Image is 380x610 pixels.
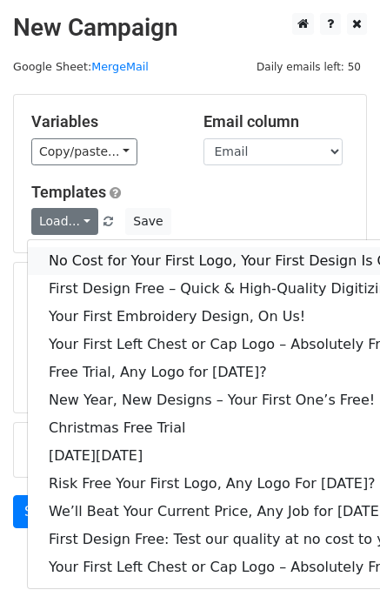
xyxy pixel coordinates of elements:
button: Save [125,208,170,235]
small: Google Sheet: [13,60,149,73]
a: MergeMail [91,60,149,73]
iframe: Chat Widget [293,526,380,610]
h2: New Campaign [13,13,367,43]
a: Copy/paste... [31,138,137,165]
span: Daily emails left: 50 [250,57,367,77]
a: Daily emails left: 50 [250,60,367,73]
h5: Variables [31,112,177,131]
a: Load... [31,208,98,235]
a: Templates [31,183,106,201]
h5: Email column [203,112,350,131]
a: Send [13,495,70,528]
